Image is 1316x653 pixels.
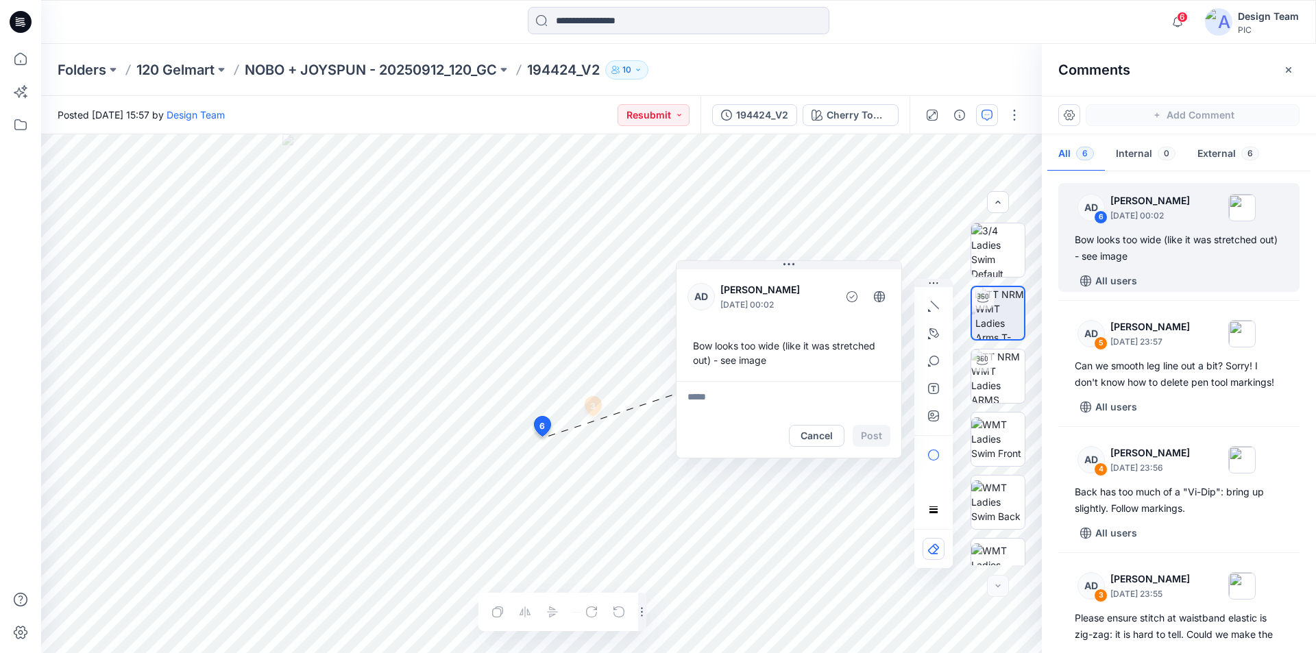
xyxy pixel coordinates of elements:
[58,60,106,79] a: Folders
[1238,25,1299,35] div: PIC
[736,108,788,123] div: 194424_V2
[1110,335,1190,349] p: [DATE] 23:57
[1094,336,1108,350] div: 5
[1095,273,1137,289] p: All users
[1077,572,1105,600] div: AD
[1077,446,1105,473] div: AD
[803,104,899,126] button: Cherry Tomato
[949,104,971,126] button: Details
[527,60,600,79] p: 194424_V2
[1075,522,1143,544] button: All users
[1077,320,1105,347] div: AD
[971,349,1025,403] img: TT NRM WMT Ladies ARMS DOWN
[539,420,545,432] span: 6
[1094,589,1108,602] div: 3
[1077,194,1105,221] div: AD
[789,425,844,447] button: Cancel
[1110,587,1190,601] p: [DATE] 23:55
[1047,137,1105,172] button: All
[1186,137,1270,172] button: External
[687,333,890,373] div: Bow looks too wide (like it was stretched out) - see image
[1110,571,1190,587] p: [PERSON_NAME]
[58,108,225,122] span: Posted [DATE] 15:57 by
[1177,12,1188,23] span: 6
[1205,8,1232,36] img: avatar
[1075,232,1283,264] div: Bow looks too wide (like it was stretched out) - see image
[1094,210,1108,224] div: 6
[605,60,648,79] button: 10
[1086,104,1300,126] button: Add Comment
[1110,445,1190,461] p: [PERSON_NAME]
[1075,484,1283,517] div: Back has too much of a "Vi-Dip": bring up slightly. Follow markings.
[1075,270,1143,292] button: All users
[720,298,832,312] p: [DATE] 00:02
[687,283,715,310] div: AD
[827,108,890,123] div: Cherry Tomato
[971,543,1025,587] img: WMT Ladies Swim Left
[1105,137,1186,172] button: Internal
[622,62,631,77] p: 10
[136,60,215,79] a: 120 Gelmart
[971,223,1025,277] img: 3/4 Ladies Swim Default
[720,282,832,298] p: [PERSON_NAME]
[975,287,1024,339] img: TT NRM WMT Ladies Arms T-POSE
[245,60,497,79] a: NOBO + JOYSPUN - 20250912_120_GC
[1075,358,1283,391] div: Can we smooth leg line out a bit? Sorry! I don't know how to delete pen tool markings!
[1076,147,1094,160] span: 6
[1095,399,1137,415] p: All users
[1238,8,1299,25] div: Design Team
[1110,319,1190,335] p: [PERSON_NAME]
[1058,62,1130,78] h2: Comments
[971,480,1025,523] img: WMT Ladies Swim Back
[1158,147,1175,160] span: 0
[971,417,1025,460] img: WMT Ladies Swim Front
[1110,209,1190,223] p: [DATE] 00:02
[1094,463,1108,476] div: 4
[167,109,225,121] a: Design Team
[1095,525,1137,541] p: All users
[1110,193,1190,209] p: [PERSON_NAME]
[1241,147,1259,160] span: 6
[1110,461,1190,475] p: [DATE] 23:56
[712,104,797,126] button: 194424_V2
[1075,396,1143,418] button: All users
